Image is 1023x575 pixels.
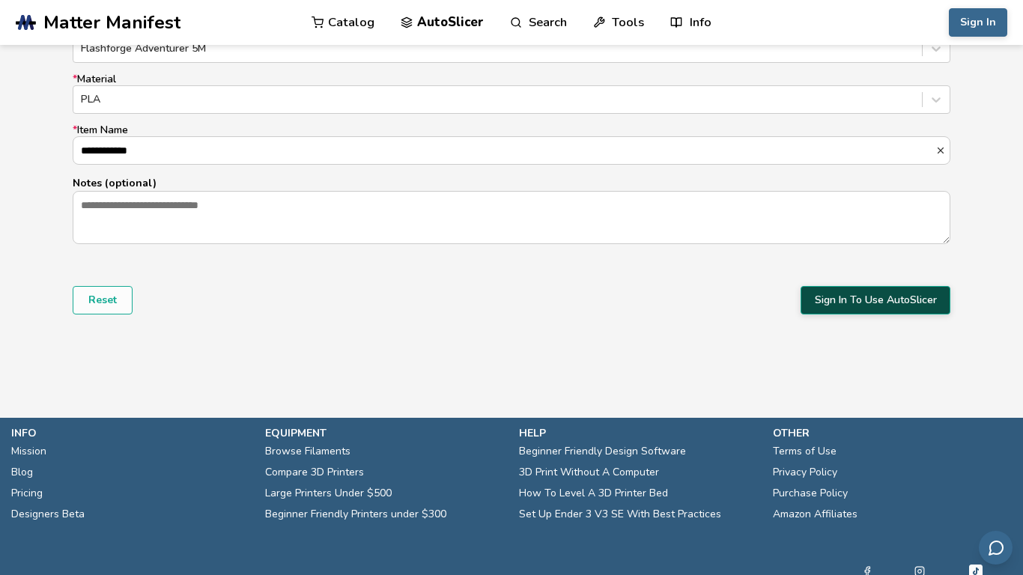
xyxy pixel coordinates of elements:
[265,483,392,504] a: Large Printers Under $500
[519,462,659,483] a: 3D Print Without A Computer
[73,137,935,164] input: *Item Name
[773,462,837,483] a: Privacy Policy
[11,441,46,462] a: Mission
[73,124,950,165] label: Item Name
[949,8,1007,37] button: Sign In
[773,425,1012,441] p: other
[43,12,180,33] span: Matter Manifest
[773,504,857,525] a: Amazon Affiliates
[935,145,950,156] button: *Item Name
[519,441,686,462] a: Beginner Friendly Design Software
[11,462,33,483] a: Blog
[519,504,721,525] a: Set Up Ender 3 V3 SE With Best Practices
[73,175,950,191] p: Notes (optional)
[979,531,1013,565] button: Send feedback via email
[265,425,504,441] p: equipment
[11,504,85,525] a: Designers Beta
[73,73,950,114] label: Material
[773,441,837,462] a: Terms of Use
[773,483,848,504] a: Purchase Policy
[11,425,250,441] p: info
[265,462,364,483] a: Compare 3D Printers
[73,192,950,243] textarea: Notes (optional)
[519,483,668,504] a: How To Level A 3D Printer Bed
[73,286,133,314] button: Reset
[265,504,446,525] a: Beginner Friendly Printers under $300
[265,441,350,462] a: Browse Filaments
[11,483,43,504] a: Pricing
[801,286,950,314] button: Sign In To Use AutoSlicer
[519,425,758,441] p: help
